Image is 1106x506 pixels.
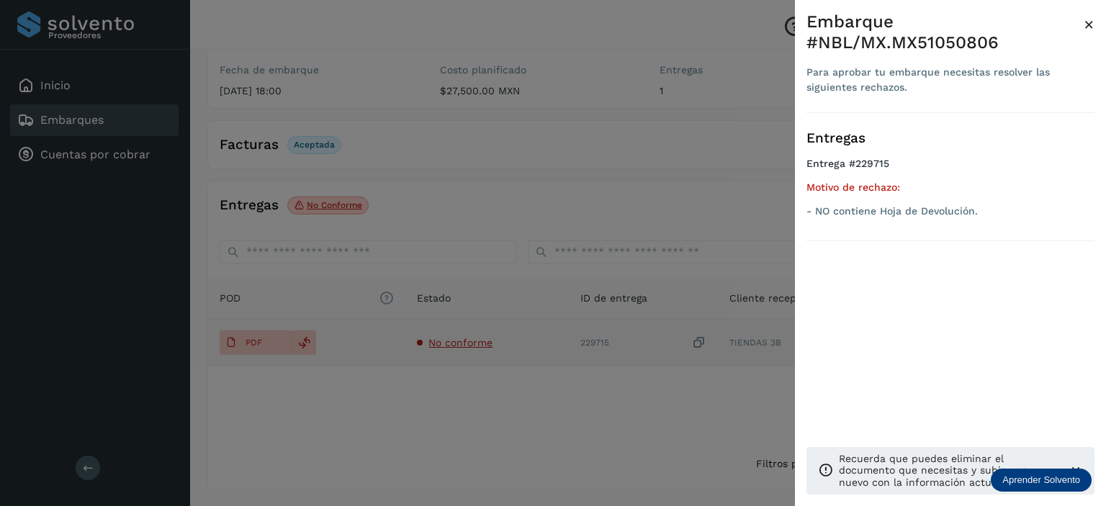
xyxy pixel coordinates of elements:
[839,453,1057,489] p: Recuerda que puedes eliminar el documento que necesitas y subir uno nuevo con la información actu...
[806,130,1094,147] h3: Entregas
[1084,12,1094,37] button: Close
[806,205,1094,217] p: - NO contiene Hoja de Devolución.
[1002,474,1080,486] p: Aprender Solvento
[806,158,1094,181] h4: Entrega #229715
[991,469,1092,492] div: Aprender Solvento
[806,65,1084,95] div: Para aprobar tu embarque necesitas resolver las siguientes rechazos.
[806,181,1094,194] h5: Motivo de rechazo:
[806,12,1084,53] div: Embarque #NBL/MX.MX51050806
[1084,14,1094,35] span: ×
